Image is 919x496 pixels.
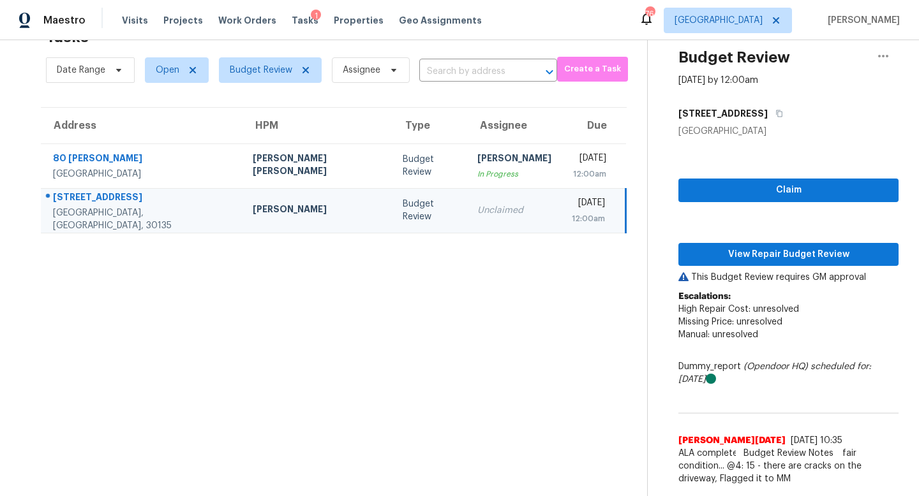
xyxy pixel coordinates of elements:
span: Properties [334,14,384,27]
span: Date Range [57,64,105,77]
p: This Budget Review requires GM approval [678,271,899,284]
div: Dummy_report [678,360,899,386]
span: Tasks [292,16,318,25]
h2: Budget Review [678,51,790,64]
span: Open [156,64,179,77]
button: Copy Address [768,102,785,125]
div: Budget Review [403,198,457,223]
button: Claim [678,179,899,202]
h5: [STREET_ADDRESS] [678,107,768,120]
span: [PERSON_NAME] [823,14,900,27]
th: Address [41,108,243,143]
div: Budget Review [403,153,457,179]
div: [DATE] by 12:00am [678,74,758,87]
div: 76 [645,8,654,20]
span: View Repair Budget Review [689,247,888,263]
div: [GEOGRAPHIC_DATA] [678,125,899,138]
i: (Opendoor HQ) [743,362,808,371]
span: Maestro [43,14,86,27]
div: 1 [311,10,321,22]
button: Create a Task [557,57,628,82]
h2: Tasks [46,31,89,43]
span: Visits [122,14,148,27]
div: In Progress [477,168,551,180]
div: [PERSON_NAME] [253,203,382,219]
div: Unclaimed [477,204,551,217]
div: [GEOGRAPHIC_DATA], [GEOGRAPHIC_DATA], 30135 [53,207,232,232]
span: Assignee [343,64,380,77]
span: Geo Assignments [399,14,482,27]
span: High Repair Cost: unresolved [678,305,799,314]
th: Type [392,108,467,143]
span: [DATE] 10:35 [791,436,842,445]
span: ALA completed..@7: 44 - the Pool is in fair condition... @4: 15 - there are cracks on the drivewa... [678,447,899,485]
div: 12:00am [572,168,606,180]
div: [DATE] [572,196,605,212]
div: 80 [PERSON_NAME] [53,152,232,168]
div: [DATE] [572,152,606,168]
th: Due [562,108,626,143]
th: HPM [243,108,392,143]
div: [STREET_ADDRESS] [53,191,232,207]
span: Create a Task [564,62,622,77]
span: Missing Price: unresolved [678,317,782,326]
span: Manual: unresolved [678,330,758,339]
div: [GEOGRAPHIC_DATA] [53,168,232,180]
span: Budget Review [230,64,292,77]
span: Claim [689,182,888,198]
span: [PERSON_NAME][DATE] [678,434,786,447]
button: View Repair Budget Review [678,243,899,266]
span: Projects [163,14,203,27]
span: Work Orders [218,14,276,27]
b: Escalations: [678,292,731,301]
span: Budget Review Notes [736,447,841,460]
input: Search by address [419,62,521,82]
span: [GEOGRAPHIC_DATA] [675,14,763,27]
div: [PERSON_NAME] [PERSON_NAME] [253,152,382,180]
div: 12:00am [572,212,605,225]
th: Assignee [467,108,562,143]
div: [PERSON_NAME] [477,152,551,168]
button: Open [541,63,558,81]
